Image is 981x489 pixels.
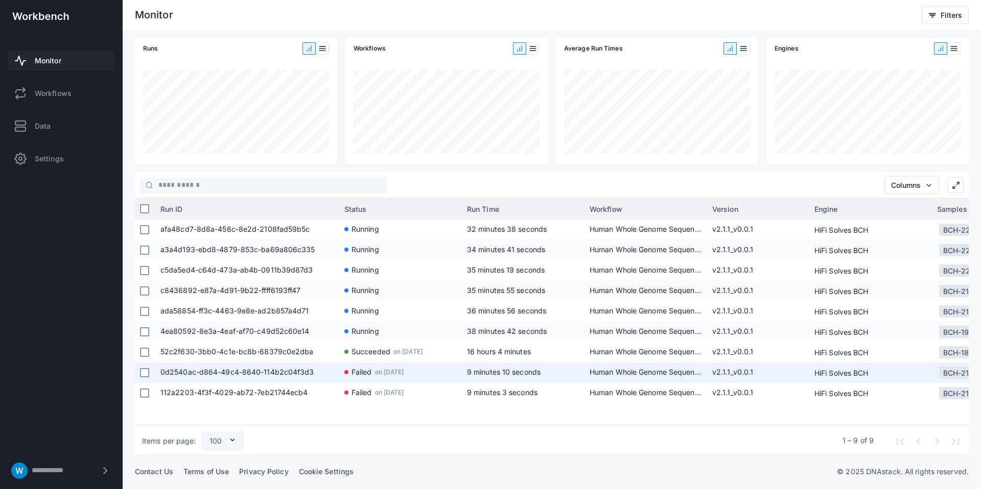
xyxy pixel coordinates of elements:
span: HiFi Solves BCH [814,221,869,239]
span: 35 minutes 19 seconds [467,265,545,274]
span: 0d2540ac-d864-49c4-8640-114b2c04f3d3 [160,362,334,383]
span: Failed [352,362,372,381]
a: Settings [8,149,114,169]
span: Running [352,260,379,279]
span: Succeeded [352,342,390,361]
span: HiFi Solves BCH [814,384,869,403]
a: Workflows [8,83,114,104]
span: Human Whole Genome Sequencing (HiFi Solves) [590,362,702,383]
span: Samples [937,205,967,213]
span: v2.1.1_v0.0.1 [712,322,804,342]
span: HiFi Solves BCH [814,241,869,260]
span: c5da5ed4-c64d-473a-ab4b-0911b39d87d3 [160,260,334,281]
span: 35 minutes 55 seconds [467,286,545,295]
div: Items per page: [142,436,196,446]
span: Run Time [467,205,499,213]
span: Running [352,322,379,340]
button: Next page [927,431,945,450]
span: Filters [941,11,962,19]
span: Running [352,301,379,320]
span: HiFi Solves BCH [814,302,869,321]
span: Status [344,205,367,213]
span: v2.1.1_v0.0.1 [712,383,804,403]
span: 9 minutes 10 seconds [467,368,541,376]
span: v2.1.1_v0.0.1 [712,301,804,322]
span: Human Whole Genome Sequencing (HiFi Solves) [590,301,702,322]
span: Engine [814,205,838,213]
span: Monitor [35,56,61,66]
span: Average Run Times [564,43,623,54]
span: 34 minutes 41 seconds [467,245,545,254]
a: Privacy Policy [239,467,288,476]
span: 4ea80592-8e3a-4eaf-af70-c49d52c60e14 [160,322,334,342]
button: Columns [884,176,940,194]
span: Run ID [160,205,183,213]
div: 1 – 9 of 9 [843,435,874,446]
img: workbench-logo-white.svg [12,12,69,20]
span: v2.1.1_v0.0.1 [712,342,804,362]
a: Data [8,116,114,136]
span: a3a4d193-ebd8-4879-853c-ba69a806c335 [160,240,334,260]
span: 112a2203-4f3f-4029-ab72-7eb21744ecb4 [160,383,334,403]
span: Workflows [354,43,386,54]
a: Monitor [8,51,114,71]
button: Filters [922,6,969,24]
span: v2.1.1_v0.0.1 [712,260,804,281]
span: Human Whole Genome Sequencing (HiFi Solves) [590,342,702,362]
button: Last page [945,431,964,450]
span: Human Whole Genome Sequencing (HiFi Solves) [590,322,702,342]
span: c8436892-e87a-4d91-9b22-ffff6193ff47 [160,281,334,301]
span: Settings [35,154,64,164]
span: 16 hours 4 minutes [467,347,531,356]
span: v2.1.1_v0.0.1 [712,240,804,260]
span: Running [352,240,379,259]
div: Monitor [135,10,173,20]
p: © 2025 DNAstack. All rights reserved. [837,467,969,477]
span: Human Whole Genome Sequencing (HiFi Solves) [590,219,702,240]
button: First page [890,431,908,450]
span: Columns [891,181,921,189]
span: on [DATE] [393,342,423,361]
span: v2.1.1_v0.0.1 [712,362,804,383]
span: Version [712,205,738,213]
span: HiFi Solves BCH [814,323,869,341]
span: afa48cd7-8d8a-456c-8e2d-2108fad59b5c [160,219,334,240]
span: on [DATE] [375,362,404,381]
span: Running [352,219,379,238]
span: HiFi Solves BCH [814,343,869,362]
span: Human Whole Genome Sequencing (HiFi Solves) [590,383,702,403]
span: 36 minutes 56 seconds [467,306,546,315]
span: 52c2f630-3bb0-4c1e-bc8b-68379c0e2dba [160,342,334,362]
span: ada58854-ff3c-4463-9e8e-ad2b857a4d71 [160,301,334,322]
span: Workflows [35,88,72,99]
span: v2.1.1_v0.0.1 [712,281,804,301]
a: Cookie Settings [299,467,354,476]
button: Previous page [908,431,927,450]
span: v2.1.1_v0.0.1 [712,219,804,240]
span: HiFi Solves BCH [814,282,869,301]
span: on [DATE] [375,383,404,402]
span: 9 minutes 3 seconds [467,388,538,397]
span: Human Whole Genome Sequencing (HiFi Solves) [590,281,702,301]
span: Workflow [590,205,622,213]
span: Running [352,281,379,300]
a: Terms of Use [183,467,229,476]
span: HiFi Solves BCH [814,261,869,280]
span: 38 minutes 42 seconds [467,327,547,335]
span: Human Whole Genome Sequencing (HiFi Solves) [590,260,702,281]
span: Failed [352,383,372,402]
span: Human Whole Genome Sequencing (HiFi Solves) [590,240,702,260]
span: 32 minutes 38 seconds [467,225,547,233]
span: Engines [775,43,799,54]
a: Contact Us [135,467,173,476]
span: Data [35,121,51,131]
span: Runs [143,43,158,54]
span: HiFi Solves BCH [814,363,869,382]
